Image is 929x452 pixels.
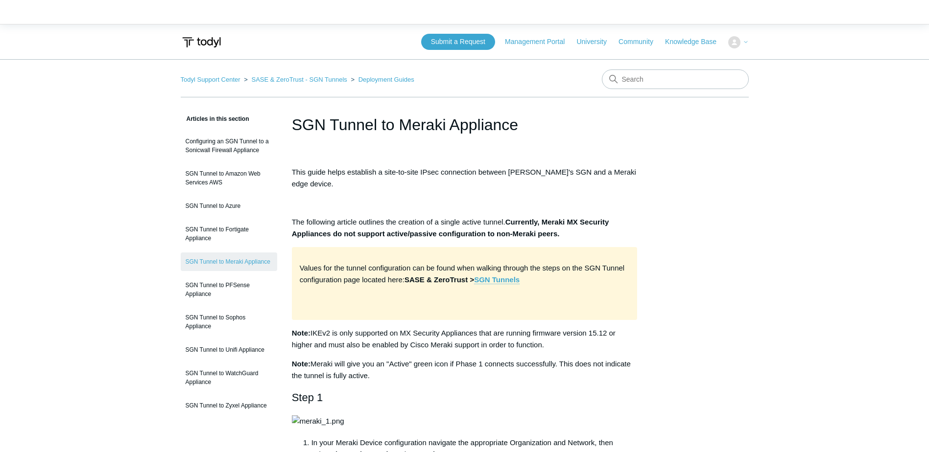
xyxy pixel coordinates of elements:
[181,197,277,215] a: SGN Tunnel to Azure
[358,76,414,83] a: Deployment Guides
[602,69,749,89] input: Search
[181,76,240,83] a: Todyl Support Center
[421,34,495,50] a: Submit a Request
[405,275,520,284] strong: SASE & ZeroTrust >
[181,308,277,336] a: SGN Tunnel to Sophos Appliance
[292,327,638,351] p: IKEv2 is only supported on MX Security Appliances that are running firmware version 15.12 or high...
[251,76,347,83] a: SASE & ZeroTrust - SGN Tunnels
[292,216,638,240] p: The following article outlines the creation of a single active tunnel.
[292,389,638,406] h2: Step 1
[619,37,663,47] a: Community
[292,329,310,337] strong: Note:
[300,262,630,286] p: Values for the tunnel configuration can be found when walking through the steps on the SGN Tunnel...
[292,113,638,136] h1: SGN Tunnel to Meraki Appliance
[349,76,414,83] li: Deployment Guides
[181,220,277,248] a: SGN Tunnel to Fortigate Appliance
[181,396,277,415] a: SGN Tunnel to Zyxel Appliance
[292,360,310,368] strong: Note:
[181,115,249,122] span: Articles in this section
[181,33,222,51] img: Todyl Support Center Help Center home page
[181,252,277,271] a: SGN Tunnel to Meraki Appliance
[181,132,277,159] a: Configuring an SGN Tunnel to a Sonicwall Firewall Appliance
[292,166,638,190] p: This guide helps establish a site-to-site IPsec connection between [PERSON_NAME]'s SGN and a Mera...
[181,340,277,359] a: SGN Tunnel to Unifi Appliance
[181,76,242,83] li: Todyl Support Center
[292,415,344,427] img: meraki_1.png
[181,276,277,303] a: SGN Tunnel to PFSense Appliance
[576,37,616,47] a: University
[474,275,520,284] a: SGN Tunnels
[242,76,349,83] li: SASE & ZeroTrust - SGN Tunnels
[505,37,574,47] a: Management Portal
[665,37,726,47] a: Knowledge Base
[292,358,638,382] p: Meraki will give you an "Active" green icon if Phase 1 connects successfully. This does not indic...
[181,164,277,192] a: SGN Tunnel to Amazon Web Services AWS
[181,364,277,391] a: SGN Tunnel to WatchGuard Appliance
